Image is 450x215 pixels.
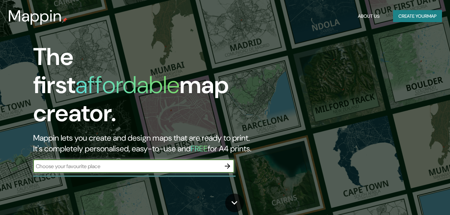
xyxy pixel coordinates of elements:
[191,143,208,154] h5: FREE
[8,7,62,25] h3: Mappin
[33,43,258,133] h1: The first map creator.
[62,17,67,23] img: mappin-pin
[393,10,442,22] button: Create yourmap
[33,133,258,154] h2: Mappin lets you create and design maps that are ready to print. It's completely personalised, eas...
[355,10,382,22] button: About Us
[33,162,221,170] input: Choose your favourite place
[75,69,180,100] h1: affordable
